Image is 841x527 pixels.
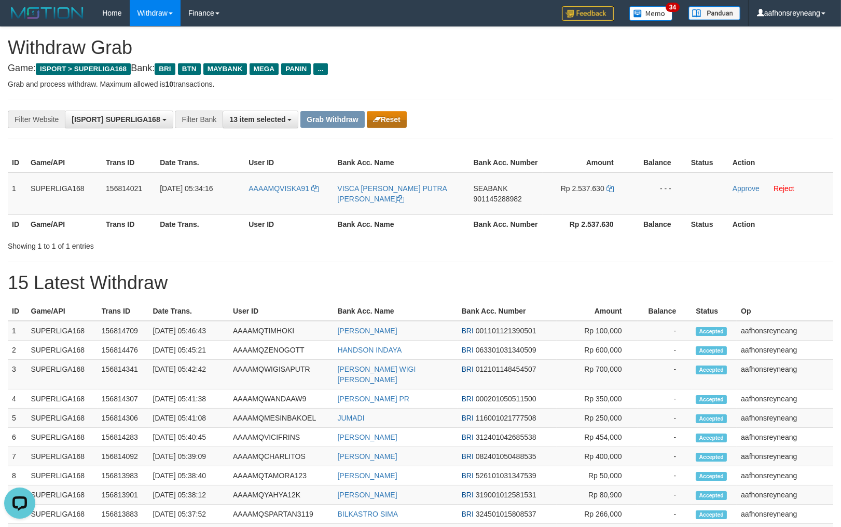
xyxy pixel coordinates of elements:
[337,471,397,480] a: [PERSON_NAME]
[98,447,149,466] td: 156814092
[462,471,474,480] span: BRI
[98,466,149,485] td: 156813983
[149,302,229,321] th: Date Trans.
[629,172,687,215] td: - - -
[149,341,229,360] td: [DATE] 05:45:21
[666,3,680,12] span: 34
[337,365,416,384] a: [PERSON_NAME] WIGI [PERSON_NAME]
[229,360,333,389] td: AAAAMQWIGISAPUTR
[696,346,727,355] span: Accepted
[106,184,142,193] span: 156814021
[458,302,557,321] th: Bank Acc. Number
[474,195,522,203] span: Copy 901145288982 to clipboard
[557,321,637,341] td: Rp 100,000
[8,302,27,321] th: ID
[250,63,279,75] span: MEGA
[244,153,333,172] th: User ID
[165,80,173,88] strong: 10
[98,321,149,341] td: 156814709
[337,327,397,335] a: [PERSON_NAME]
[557,466,637,485] td: Rp 50,000
[696,366,727,374] span: Accepted
[543,153,629,172] th: Amount
[249,184,319,193] a: AAAAMQVISKA91
[300,111,364,128] button: Grab Withdraw
[638,302,692,321] th: Balance
[696,395,727,404] span: Accepted
[229,485,333,505] td: AAAAMQYAHYA12K
[8,37,833,58] h1: Withdraw Grab
[696,472,727,481] span: Accepted
[333,214,469,234] th: Bank Acc. Name
[462,491,474,499] span: BRI
[27,428,98,447] td: SUPERLIGA168
[737,466,833,485] td: aafhonsreyneang
[737,428,833,447] td: aafhonsreyneang
[102,153,156,172] th: Trans ID
[8,447,27,466] td: 7
[223,111,298,128] button: 13 item selected
[27,409,98,428] td: SUPERLIGA168
[367,111,407,128] button: Reset
[462,452,474,461] span: BRI
[229,409,333,428] td: AAAAMQMESINBAKOEL
[229,389,333,409] td: AAAAMQWANDAAW9
[737,302,833,321] th: Op
[98,341,149,360] td: 156814476
[98,485,149,505] td: 156813901
[8,5,87,21] img: MOTION_logo.png
[98,505,149,524] td: 156813883
[8,153,26,172] th: ID
[337,184,447,203] a: VISCA [PERSON_NAME] PUTRA [PERSON_NAME]
[737,360,833,389] td: aafhonsreyneang
[476,510,536,518] span: Copy 324501015808537 to clipboard
[8,273,833,293] h1: 15 Latest Withdraw
[337,414,364,422] a: JUMADI
[313,63,327,75] span: ...
[27,360,98,389] td: SUPERLIGA168
[8,466,27,485] td: 8
[98,428,149,447] td: 156814283
[337,346,402,354] a: HANDSON INDAYA
[638,466,692,485] td: -
[27,485,98,505] td: SUPERLIGA168
[737,447,833,466] td: aafhonsreyneang
[606,184,614,193] a: Copy 2537630 to clipboard
[244,214,333,234] th: User ID
[476,346,536,354] span: Copy 063301031340509 to clipboard
[98,360,149,389] td: 156814341
[98,302,149,321] th: Trans ID
[27,389,98,409] td: SUPERLIGA168
[229,466,333,485] td: AAAAMQTAMORA123
[474,184,508,193] span: SEABANK
[476,395,536,403] span: Copy 000201050511500 to clipboard
[696,453,727,462] span: Accepted
[203,63,247,75] span: MAYBANK
[462,327,474,335] span: BRI
[462,346,474,354] span: BRI
[8,214,26,234] th: ID
[149,321,229,341] td: [DATE] 05:46:43
[249,184,309,193] span: AAAAMQVISKA91
[337,510,398,518] a: BILKASTRO SIMA
[476,327,536,335] span: Copy 001101121390501 to clipboard
[229,447,333,466] td: AAAAMQCHARLITOS
[737,341,833,360] td: aafhonsreyneang
[337,452,397,461] a: [PERSON_NAME]
[27,505,98,524] td: SUPERLIGA168
[281,63,311,75] span: PANIN
[149,389,229,409] td: [DATE] 05:41:38
[160,184,213,193] span: [DATE] 05:34:16
[692,302,737,321] th: Status
[337,395,409,403] a: [PERSON_NAME] PR
[8,79,833,89] p: Grab and process withdraw. Maximum allowed is transactions.
[156,153,244,172] th: Date Trans.
[8,409,27,428] td: 5
[229,115,285,124] span: 13 item selected
[629,6,673,21] img: Button%20Memo.svg
[688,6,740,20] img: panduan.png
[696,434,727,442] span: Accepted
[98,409,149,428] td: 156814306
[557,360,637,389] td: Rp 700,000
[65,111,173,128] button: [ISPORT] SUPERLIGA168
